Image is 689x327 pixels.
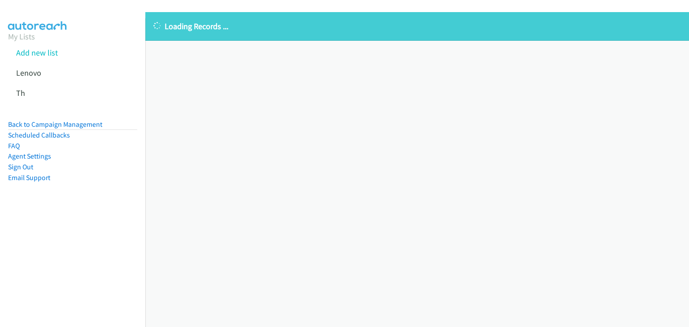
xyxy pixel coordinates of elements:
a: FAQ [8,142,20,150]
a: Th [16,88,25,98]
p: Loading Records ... [153,20,681,32]
a: Agent Settings [8,152,51,160]
a: Lenovo [16,68,41,78]
a: Sign Out [8,163,33,171]
a: Back to Campaign Management [8,120,102,129]
a: Email Support [8,173,50,182]
a: My Lists [8,31,35,42]
a: Scheduled Callbacks [8,131,70,139]
a: Add new list [16,47,58,58]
